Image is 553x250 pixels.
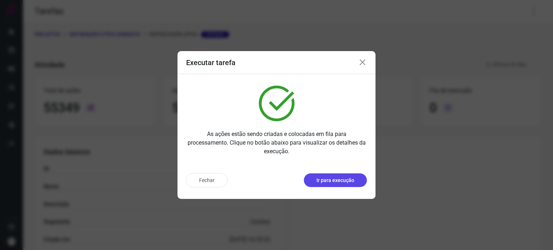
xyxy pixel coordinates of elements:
[304,173,367,187] button: Ir para execução
[186,130,367,156] p: As ações estão sendo criadas e colocadas em fila para processamento. Clique no botão abaixo para ...
[259,86,295,121] img: verified.svg
[186,173,228,187] button: Fechar
[316,177,354,184] p: Ir para execução
[186,58,235,67] h3: Executar tarefa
